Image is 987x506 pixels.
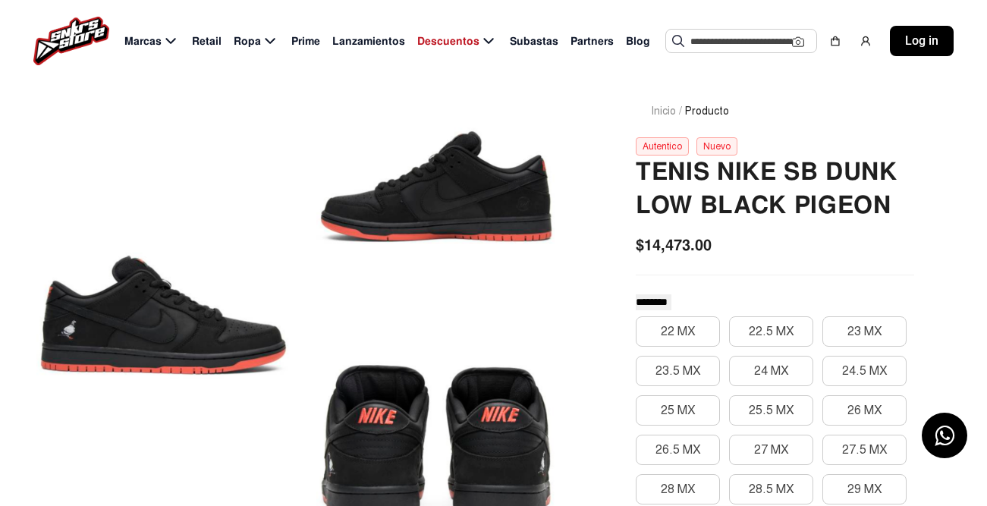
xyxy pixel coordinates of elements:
button: 22 MX [636,316,720,347]
button: 25.5 MX [729,395,813,426]
div: Autentico [636,137,689,156]
button: 24.5 MX [822,356,907,386]
button: 28.5 MX [729,474,813,504]
span: Retail [192,33,222,49]
button: 23.5 MX [636,356,720,386]
span: Lanzamientos [332,33,405,49]
span: Producto [685,103,729,119]
button: 24 MX [729,356,813,386]
span: Partners [571,33,614,49]
button: 26 MX [822,395,907,426]
span: / [679,103,682,119]
button: 22.5 MX [729,316,813,347]
button: 26.5 MX [636,435,720,465]
button: 29 MX [822,474,907,504]
img: logo [33,17,109,65]
span: Descuentos [417,33,479,49]
span: Log in [905,32,938,50]
button: 27 MX [729,435,813,465]
img: Cámara [792,36,804,48]
button: 23 MX [822,316,907,347]
img: Buscar [672,35,684,47]
button: 25 MX [636,395,720,426]
button: 27.5 MX [822,435,907,465]
button: 28 MX [636,474,720,504]
span: Subastas [510,33,558,49]
h2: Tenis Nike Sb Dunk Low Black Pigeon [636,156,914,222]
div: Nuevo [696,137,737,156]
img: user [860,35,872,47]
img: shopping [829,35,841,47]
span: Prime [291,33,320,49]
span: Blog [626,33,650,49]
span: Ropa [234,33,261,49]
span: Marcas [124,33,162,49]
span: $14,473.00 [636,234,712,256]
a: Inicio [651,105,676,118]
